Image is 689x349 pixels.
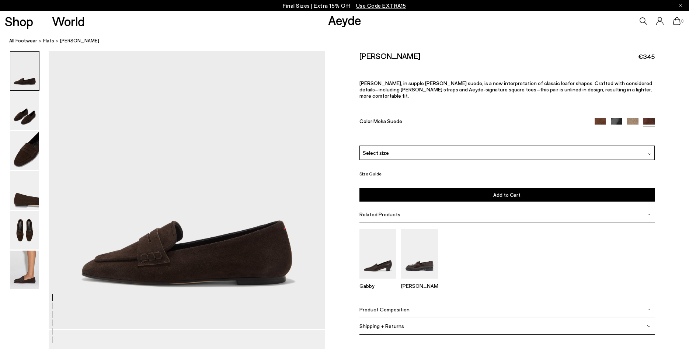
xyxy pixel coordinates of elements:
img: svg%3E [647,324,651,328]
img: Alfie Suede Loafers - Image 2 [10,91,39,130]
img: svg%3E [647,213,651,216]
span: Shipping + Returns [359,323,404,329]
span: Flats [43,38,54,43]
p: [PERSON_NAME], in supple [PERSON_NAME] suede, is a new interpretation of classic loafer shapes. C... [359,80,655,99]
a: 0 [673,17,681,25]
img: svg%3E [647,308,651,311]
img: svg%3E [648,152,651,156]
p: Final Sizes | Extra 15% Off [283,1,406,10]
p: Gabby [359,283,396,289]
span: €345 [638,52,655,61]
div: Color: [359,118,585,126]
span: 0 [681,19,684,23]
img: Alfie Suede Loafers - Image 1 [10,52,39,90]
h2: [PERSON_NAME] [359,51,420,60]
p: [PERSON_NAME] [401,283,438,289]
a: Leon Loafers [PERSON_NAME] [401,273,438,289]
span: [PERSON_NAME] [60,37,99,45]
a: Flats [43,37,54,45]
button: Size Guide [359,170,382,179]
span: Moka Suede [373,118,402,124]
span: Navigate to /collections/ss25-final-sizes [356,2,406,9]
a: All Footwear [9,37,37,45]
a: Aeyde [328,12,361,28]
img: Gabby Almond-Toe Loafers [359,230,396,279]
nav: breadcrumb [9,31,689,51]
img: Leon Loafers [401,230,438,279]
span: Select size [363,149,389,157]
button: Add to Cart [359,188,655,202]
span: Product Composition [359,306,410,313]
img: Alfie Suede Loafers - Image 4 [10,171,39,210]
a: Gabby Almond-Toe Loafers Gabby [359,273,396,289]
img: Alfie Suede Loafers - Image 5 [10,211,39,249]
span: Related Products [359,212,400,218]
a: World [52,15,85,28]
span: Add to Cart [493,192,521,198]
a: Shop [5,15,33,28]
img: Alfie Suede Loafers - Image 6 [10,251,39,289]
img: Alfie Suede Loafers - Image 3 [10,131,39,170]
